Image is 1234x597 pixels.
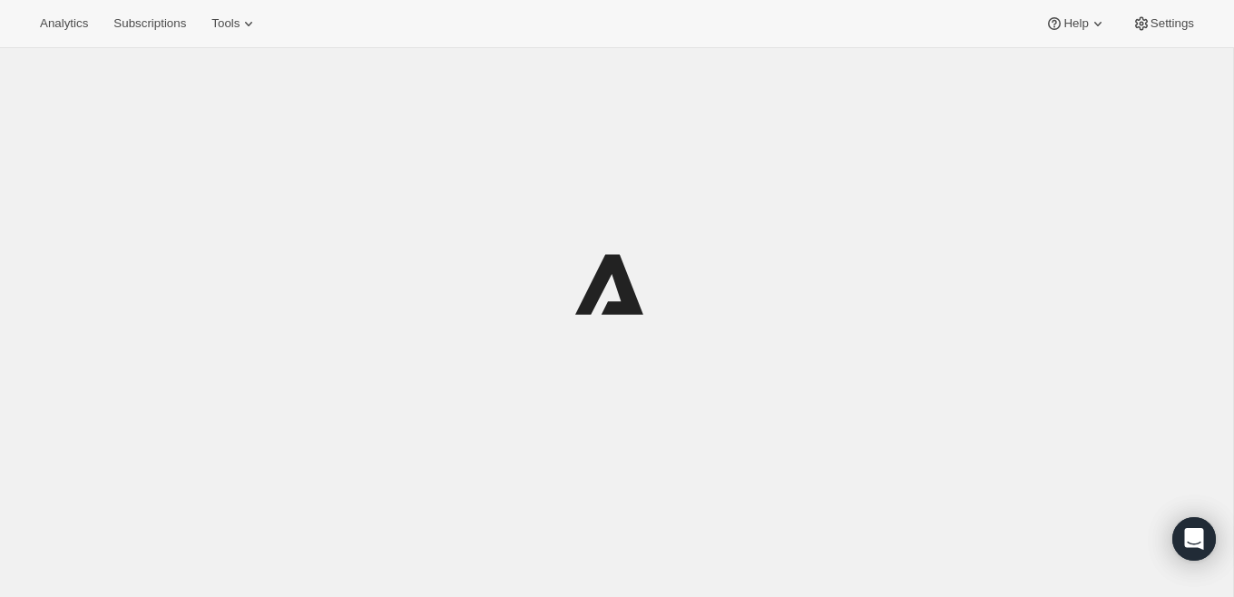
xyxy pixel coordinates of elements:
span: Settings [1151,16,1194,31]
span: Help [1063,16,1088,31]
button: Subscriptions [103,11,197,36]
button: Settings [1121,11,1205,36]
span: Tools [211,16,240,31]
button: Tools [201,11,269,36]
span: Subscriptions [113,16,186,31]
button: Help [1034,11,1117,36]
button: Analytics [29,11,99,36]
span: Analytics [40,16,88,31]
div: Open Intercom Messenger [1172,517,1216,561]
